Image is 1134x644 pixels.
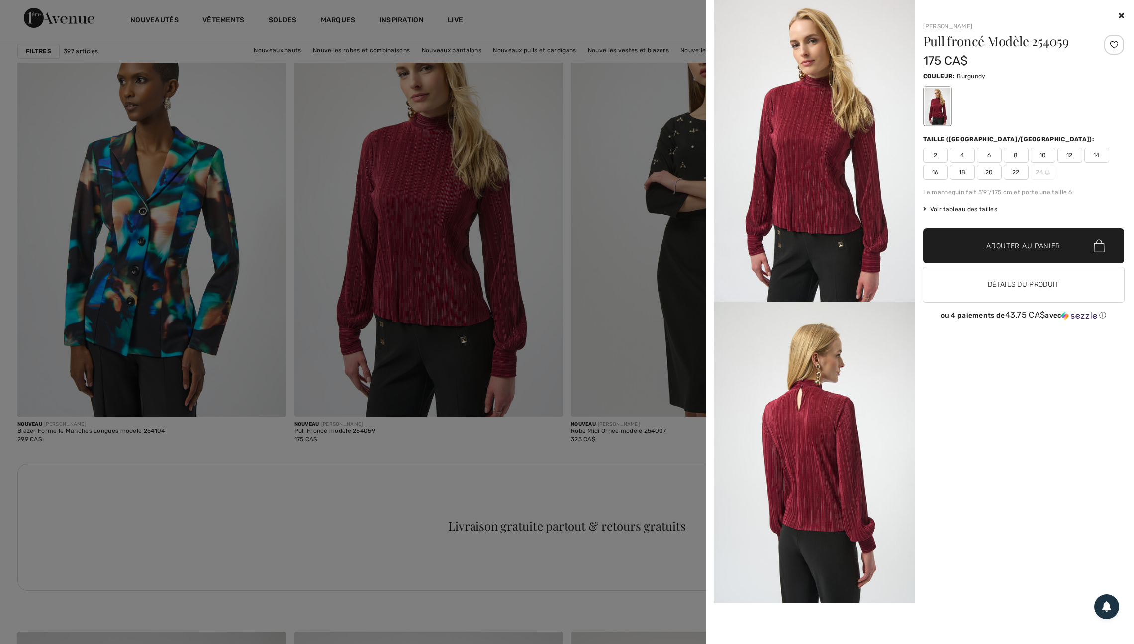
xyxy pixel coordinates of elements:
span: 20 [977,165,1002,180]
span: Couleur: [923,73,955,80]
span: Burgundy [957,73,985,80]
button: Réduire le widget [155,17,171,31]
button: Menu [151,261,167,273]
div: [STREET_ADDRESS] [38,54,170,62]
img: avatar [18,135,34,151]
h2: Customer Care | Service Client [38,46,170,54]
a: [PERSON_NAME] [923,23,973,30]
img: ring-m.svg [1045,170,1050,175]
div: ou 4 paiements de43.75 CA$avecSezzle Cliquez pour en savoir plus sur Sezzle [923,310,1125,323]
span: Chat [23,7,44,16]
div: ou 4 paiements de avec [923,310,1125,320]
span: 14 [1084,148,1109,163]
button: Joindre un fichier [133,261,149,274]
span: 24 [1031,165,1055,180]
button: Détails du produit [923,267,1125,302]
span: Voir tableau des tailles [923,205,998,214]
h1: Pull froncé Modèle 254059 [923,35,1091,48]
img: Bag.svg [1094,239,1105,252]
img: joseph-ribkoff-tops-burgundy_254059b_4_6907_search.jpg [714,302,915,603]
span: 18 [950,165,975,180]
span: 8 [1004,148,1029,163]
span: 43.75 CA$ [1005,310,1045,320]
h1: Live Chat | Chat en direct [43,12,139,34]
button: Ajouter au panier [923,228,1125,263]
img: avatar [16,46,32,62]
div: Boutique [STREET_ADDRESS] [40,91,168,99]
span: 10 [1031,148,1055,163]
span: 4 [950,148,975,163]
span: 16 [923,165,948,180]
div: Burgundy [924,88,950,125]
img: Sezzle [1061,311,1097,320]
span: 12 [1057,148,1082,163]
span: 6 [977,148,1002,163]
span: 2 [923,148,948,163]
div: Taille ([GEOGRAPHIC_DATA]/[GEOGRAPHIC_DATA]): [923,135,1097,144]
div: Chat commencé [18,78,168,86]
span: Bonjour, avez-vous de la difficulté à finaliser votre commande? N'hésitez pas à nous contacter si... [44,107,137,147]
div: Le mannequin fait 5'9"/175 cm et porte une taille 6. [923,188,1125,197]
button: Mettre fin au chat [116,261,132,273]
span: 175 CA$ [923,54,968,68]
span: 22 [1004,165,1029,180]
button: Popout [139,17,155,31]
span: Ajouter au panier [986,241,1060,251]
